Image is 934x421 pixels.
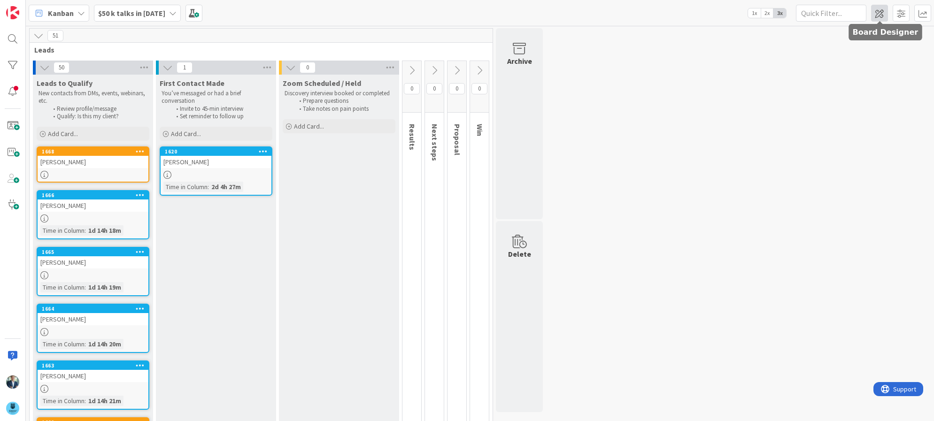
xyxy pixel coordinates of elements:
a: 1666[PERSON_NAME]Time in Column:1d 14h 18m [37,190,149,239]
span: Zoom Scheduled / Held [283,78,361,88]
div: 1665[PERSON_NAME] [38,248,148,268]
img: LB [6,375,19,389]
span: Add Card... [294,122,324,130]
div: 1665 [38,248,148,256]
span: Leads to Qualify [37,78,93,88]
span: 0 [471,83,487,94]
span: 51 [47,30,63,41]
span: 0 [300,62,316,73]
a: 1663[PERSON_NAME]Time in Column:1d 14h 21m [37,360,149,410]
div: 1620 [165,148,271,155]
div: [PERSON_NAME] [38,256,148,268]
div: 1620 [161,147,271,156]
span: Leads [34,45,481,54]
span: 0 [404,83,420,94]
div: Time in Column [40,396,85,406]
div: 1668 [38,147,148,156]
li: Review profile/message [48,105,148,113]
li: Take notes on pain points [294,105,394,113]
div: Time in Column [40,339,85,349]
span: Add Card... [48,130,78,138]
div: Time in Column [40,282,85,292]
div: 1620[PERSON_NAME] [161,147,271,168]
span: : [85,396,86,406]
li: Set reminder to follow up [171,113,271,120]
div: 1665 [42,249,148,255]
div: [PERSON_NAME] [38,199,148,212]
div: 1d 14h 18m [86,225,124,236]
p: Discovery interview booked or completed [285,90,394,97]
span: : [85,282,86,292]
a: 1664[PERSON_NAME]Time in Column:1d 14h 20m [37,304,149,353]
span: 2x [761,8,773,18]
div: Time in Column [163,182,208,192]
div: [PERSON_NAME] [38,156,148,168]
div: Delete [508,248,531,260]
span: : [208,182,209,192]
span: Support [20,1,43,13]
span: 3x [773,8,786,18]
span: First Contact Made [160,78,224,88]
div: 1664 [42,306,148,312]
div: 1663 [42,362,148,369]
div: [PERSON_NAME] [38,370,148,382]
div: [PERSON_NAME] [38,313,148,325]
input: Quick Filter... [796,5,866,22]
span: Next steps [430,124,440,161]
div: 1666[PERSON_NAME] [38,191,148,212]
div: 1668 [42,148,148,155]
p: New contacts from DMs, events, webinars, etc. [39,90,147,105]
div: 1666 [38,191,148,199]
div: 1666 [42,192,148,199]
div: Archive [507,55,532,67]
li: Prepare questions [294,97,394,105]
span: 0 [426,83,442,94]
span: Proposal [453,124,462,155]
div: 1664[PERSON_NAME] [38,305,148,325]
span: 1x [748,8,761,18]
b: $50 k talks in [DATE] [98,8,165,18]
span: Results [408,124,417,150]
div: 1d 14h 19m [86,282,124,292]
p: You’ve messaged or had a brief conversation [162,90,270,105]
span: Add Card... [171,130,201,138]
li: Qualify: Is this my client? [48,113,148,120]
span: Win [475,124,485,136]
img: Visit kanbanzone.com [6,6,19,19]
div: Time in Column [40,225,85,236]
span: : [85,225,86,236]
div: 1d 14h 21m [86,396,124,406]
div: 1663 [38,361,148,370]
div: 2d 4h 27m [209,182,243,192]
div: [PERSON_NAME] [161,156,271,168]
div: 1668[PERSON_NAME] [38,147,148,168]
span: : [85,339,86,349]
a: 1620[PERSON_NAME]Time in Column:2d 4h 27m [160,146,272,196]
li: Invite to 45-min interview [171,105,271,113]
span: 50 [54,62,69,73]
span: 1 [177,62,193,73]
div: 1664 [38,305,148,313]
h5: Board Designer [853,28,919,37]
a: 1665[PERSON_NAME]Time in Column:1d 14h 19m [37,247,149,296]
div: 1d 14h 20m [86,339,124,349]
a: 1668[PERSON_NAME] [37,146,149,183]
div: 1663[PERSON_NAME] [38,361,148,382]
span: 0 [449,83,465,94]
img: avatar [6,402,19,415]
span: Kanban [48,8,74,19]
